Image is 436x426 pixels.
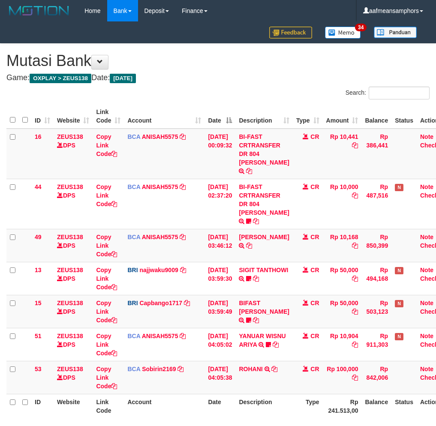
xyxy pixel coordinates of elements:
a: Copy SIGIT TANTHOWI to clipboard [253,275,259,282]
span: 16 [35,133,42,140]
td: [DATE] 02:37:20 [204,179,235,229]
a: Copy BI-FAST CRTRANSFER DR 804 SUKARDI to clipboard [253,218,259,225]
a: Copy ANISAH5575 to clipboard [180,333,186,339]
span: 15 [35,300,42,306]
td: Rp 850,399 [361,229,391,262]
td: Rp 10,441 [323,129,362,179]
th: Date [204,394,235,418]
td: BI-FAST CRTRANSFER DR 804 [PERSON_NAME] [235,179,292,229]
span: CR [310,234,319,240]
a: Note [420,133,433,140]
td: [DATE] 04:05:02 [204,328,235,361]
a: Copy ANISAH5575 to clipboard [180,133,186,140]
a: Note [420,333,433,339]
a: 34 [319,21,367,43]
span: OXPLAY > ZEUS138 [30,74,91,83]
img: panduan.png [374,27,417,38]
th: ID: activate to sort column ascending [31,104,54,129]
th: Status [391,394,417,418]
a: Copy Rp 10,000 to clipboard [352,192,358,199]
a: Sobirin2169 [142,366,176,372]
td: Rp 10,000 [323,179,362,229]
a: najjwaku9009 [139,267,178,273]
td: [DATE] 03:46:12 [204,229,235,262]
th: Date: activate to sort column descending [204,104,235,129]
span: CR [310,183,319,190]
th: Type: activate to sort column ascending [293,104,323,129]
h1: Mutasi Bank [6,52,430,69]
span: Has Note [395,333,403,340]
a: Copy Link Code [96,300,117,324]
td: Rp 50,000 [323,295,362,328]
a: ROHANI [239,366,262,372]
td: [DATE] 03:59:49 [204,295,235,328]
a: Copy Capbango1717 to clipboard [184,300,190,306]
span: BCA [127,133,140,140]
td: DPS [54,229,93,262]
span: 51 [35,333,42,339]
td: Rp 50,000 [323,262,362,295]
td: Rp 100,000 [323,361,362,394]
th: Link Code [93,394,124,418]
a: Copy Rp 50,000 to clipboard [352,308,358,315]
a: ANISAH5575 [142,333,178,339]
span: BCA [127,183,140,190]
a: ANISAH5575 [142,133,178,140]
th: Account: activate to sort column ascending [124,104,204,129]
span: [DATE] [110,74,136,83]
td: Rp 842,006 [361,361,391,394]
a: Note [420,366,433,372]
a: ZEUS138 [57,333,83,339]
img: Feedback.jpg [269,27,312,39]
a: Copy ANISAH5575 to clipboard [180,234,186,240]
td: Rp 487,516 [361,179,391,229]
th: Rp 241.513,00 [323,394,362,418]
td: DPS [54,361,93,394]
td: [DATE] 03:59:30 [204,262,235,295]
span: BRI [127,267,138,273]
a: ANISAH5575 [142,183,178,190]
a: ZEUS138 [57,183,83,190]
th: Balance [361,394,391,418]
input: Search: [369,87,430,99]
a: Copy Rp 100,000 to clipboard [352,374,358,381]
td: [DATE] 04:05:38 [204,361,235,394]
a: Note [420,183,433,190]
a: SIGIT TANTHOWI [239,267,288,273]
span: BRI [127,300,138,306]
span: 44 [35,183,42,190]
span: CR [310,300,319,306]
td: BI-FAST CRTRANSFER DR 804 [PERSON_NAME] [235,129,292,179]
td: Rp 10,168 [323,229,362,262]
span: BCA [127,366,140,372]
a: Copy BIFAST ANTONIUS GAG to clipboard [253,317,259,324]
td: Rp 10,904 [323,328,362,361]
a: ZEUS138 [57,234,83,240]
th: Website [54,394,93,418]
a: Copy Link Code [96,183,117,207]
th: Type [293,394,323,418]
h4: Game: Date: [6,74,430,82]
a: Copy ANISAH5575 to clipboard [180,183,186,190]
a: Copy Rp 50,000 to clipboard [352,275,358,282]
th: ID [31,394,54,418]
td: DPS [54,328,93,361]
a: Copy Link Code [96,366,117,390]
a: Copy Sobirin2169 to clipboard [177,366,183,372]
td: DPS [54,262,93,295]
span: 34 [355,24,367,31]
td: Rp 911,303 [361,328,391,361]
span: BCA [127,333,140,339]
a: ZEUS138 [57,267,83,273]
td: Rp 503,123 [361,295,391,328]
span: CR [310,366,319,372]
a: Note [420,234,433,240]
span: CR [310,333,319,339]
a: Copy YANUAR WISNU ARIYA to clipboard [273,341,279,348]
td: DPS [54,129,93,179]
th: Link Code: activate to sort column ascending [93,104,124,129]
a: Copy Link Code [96,133,117,157]
td: Rp 494,168 [361,262,391,295]
th: Amount: activate to sort column ascending [323,104,362,129]
td: DPS [54,295,93,328]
